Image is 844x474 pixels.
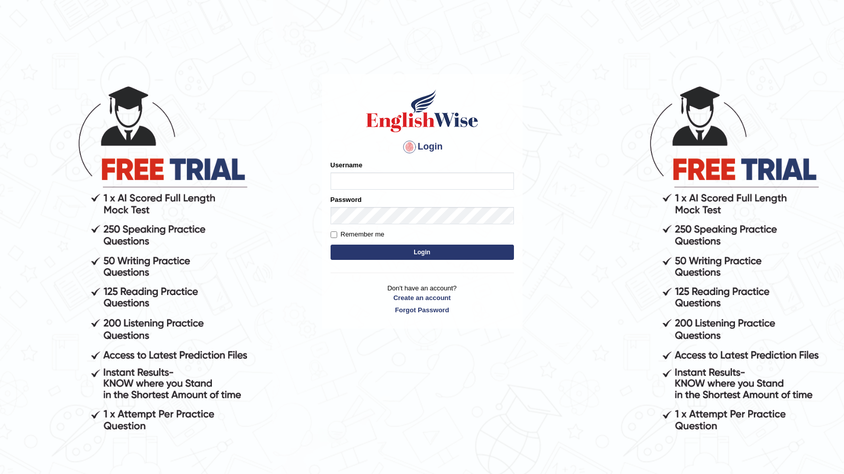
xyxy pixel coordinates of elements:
[331,293,514,303] a: Create an account
[331,245,514,260] button: Login
[364,88,480,134] img: Logo of English Wise sign in for intelligent practice with AI
[331,195,362,204] label: Password
[331,231,337,238] input: Remember me
[331,160,363,170] label: Username
[331,283,514,315] p: Don't have an account?
[331,305,514,315] a: Forgot Password
[331,229,385,240] label: Remember me
[331,139,514,155] h4: Login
